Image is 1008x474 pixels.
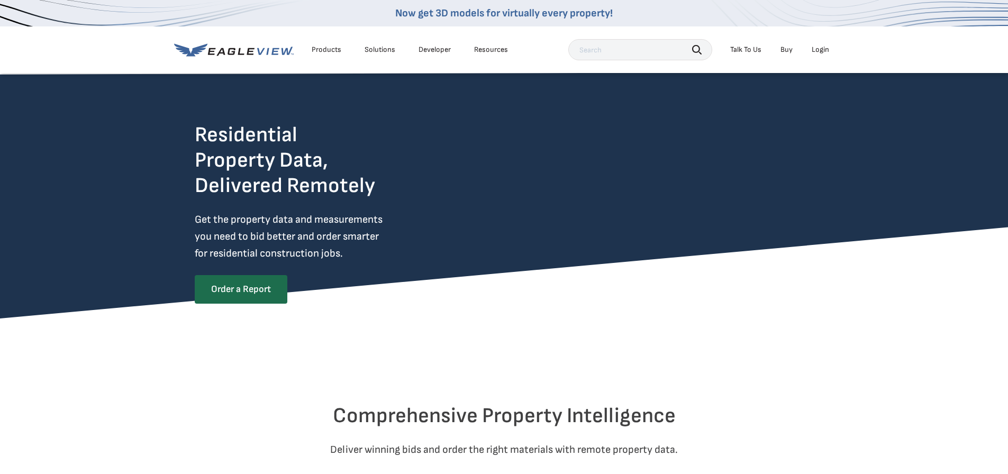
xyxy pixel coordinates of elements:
p: Get the property data and measurements you need to bid better and order smarter for residential c... [195,211,426,262]
div: Products [312,45,341,54]
a: Developer [419,45,451,54]
a: Order a Report [195,275,287,304]
div: Solutions [365,45,395,54]
div: Resources [474,45,508,54]
a: Now get 3D models for virtually every property! [395,7,613,20]
div: Login [812,45,829,54]
h2: Residential Property Data, Delivered Remotely [195,122,375,198]
div: Talk To Us [730,45,761,54]
a: Buy [780,45,793,54]
h2: Comprehensive Property Intelligence [195,403,814,429]
p: Deliver winning bids and order the right materials with remote property data. [195,441,814,458]
input: Search [568,39,712,60]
